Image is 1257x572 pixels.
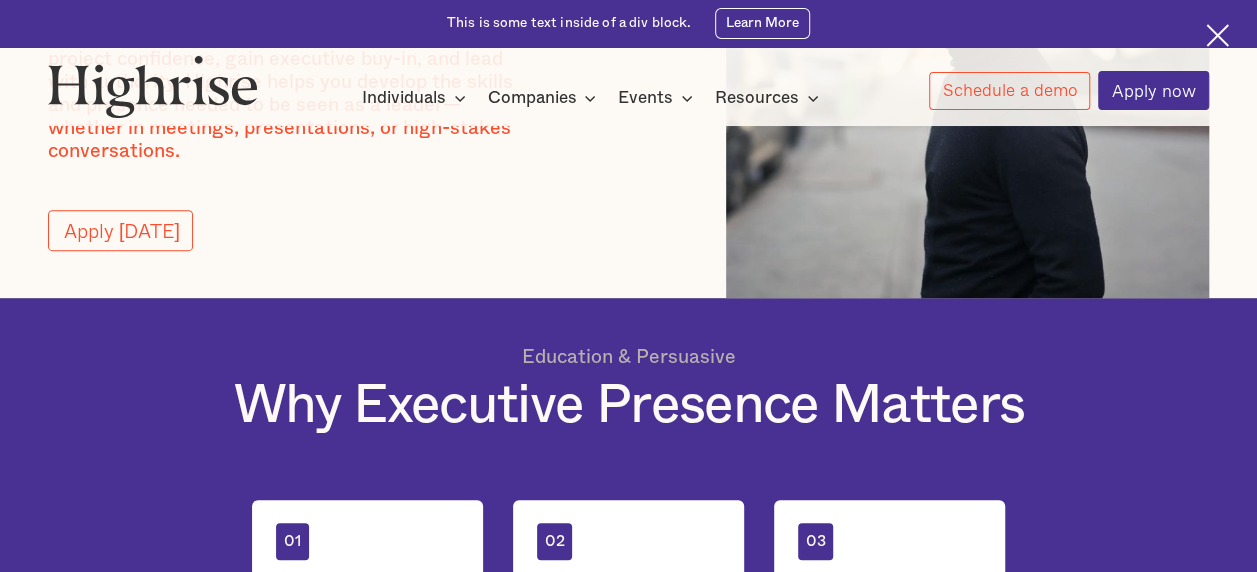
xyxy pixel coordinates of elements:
div: 03 [806,531,826,552]
div: Individuals [362,86,472,110]
div: Events [618,86,673,110]
a: Learn More [715,8,810,38]
p: Education & Persuasive [521,346,735,369]
div: Individuals [362,86,446,110]
img: Highrise logo [48,55,258,118]
div: This is some text inside of a div block. [447,14,692,33]
div: Resources [715,86,825,110]
div: Events [618,86,699,110]
a: Schedule a demo [929,72,1091,110]
img: Cross icon [1206,24,1229,47]
a: Apply now [1098,71,1209,110]
h1: Why Executive Presence Matters [233,376,1025,436]
div: Resources [715,86,799,110]
div: 02 [545,531,565,552]
div: Companies [487,86,576,110]
div: 01 [284,531,302,552]
a: Apply [DATE] [48,210,192,251]
div: Companies [487,86,602,110]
